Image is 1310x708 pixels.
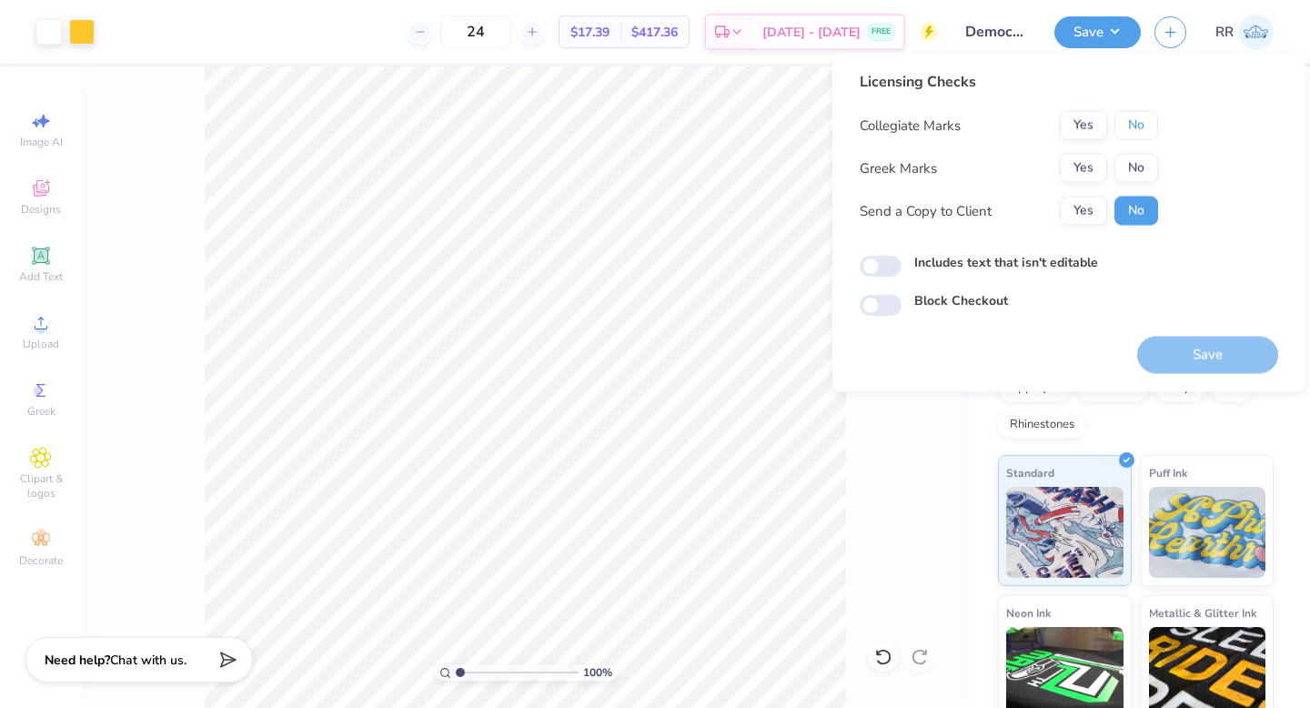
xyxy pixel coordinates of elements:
[570,23,610,42] span: $17.39
[20,135,63,149] span: Image AI
[1149,463,1187,482] span: Puff Ink
[1149,603,1256,622] span: Metallic & Glitter Ink
[1006,463,1054,482] span: Standard
[1054,16,1141,48] button: Save
[860,157,937,178] div: Greek Marks
[1006,603,1051,622] span: Neon Ink
[872,25,891,38] span: FREE
[1238,15,1274,50] img: Rigil Kent Ricardo
[45,652,110,669] strong: Need help?
[1060,197,1107,226] button: Yes
[1114,197,1158,226] button: No
[1149,487,1266,578] img: Puff Ink
[860,200,992,221] div: Send a Copy to Client
[1060,111,1107,140] button: Yes
[1114,111,1158,140] button: No
[860,71,1158,93] div: Licensing Checks
[631,23,678,42] span: $417.36
[27,404,55,419] span: Greek
[998,411,1086,439] div: Rhinestones
[9,471,73,501] span: Clipart & logos
[1006,487,1124,578] img: Standard
[952,14,1041,50] input: Untitled Design
[1215,15,1274,50] a: RR
[21,202,61,217] span: Designs
[23,337,59,351] span: Upload
[1060,154,1107,183] button: Yes
[914,291,1008,310] label: Block Checkout
[19,269,63,284] span: Add Text
[914,253,1098,272] label: Includes text that isn't editable
[1215,22,1234,43] span: RR
[19,553,63,568] span: Decorate
[1114,154,1158,183] button: No
[860,115,961,136] div: Collegiate Marks
[762,23,861,42] span: [DATE] - [DATE]
[110,652,186,669] span: Chat with us.
[583,664,612,681] span: 100 %
[440,15,511,48] input: – –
